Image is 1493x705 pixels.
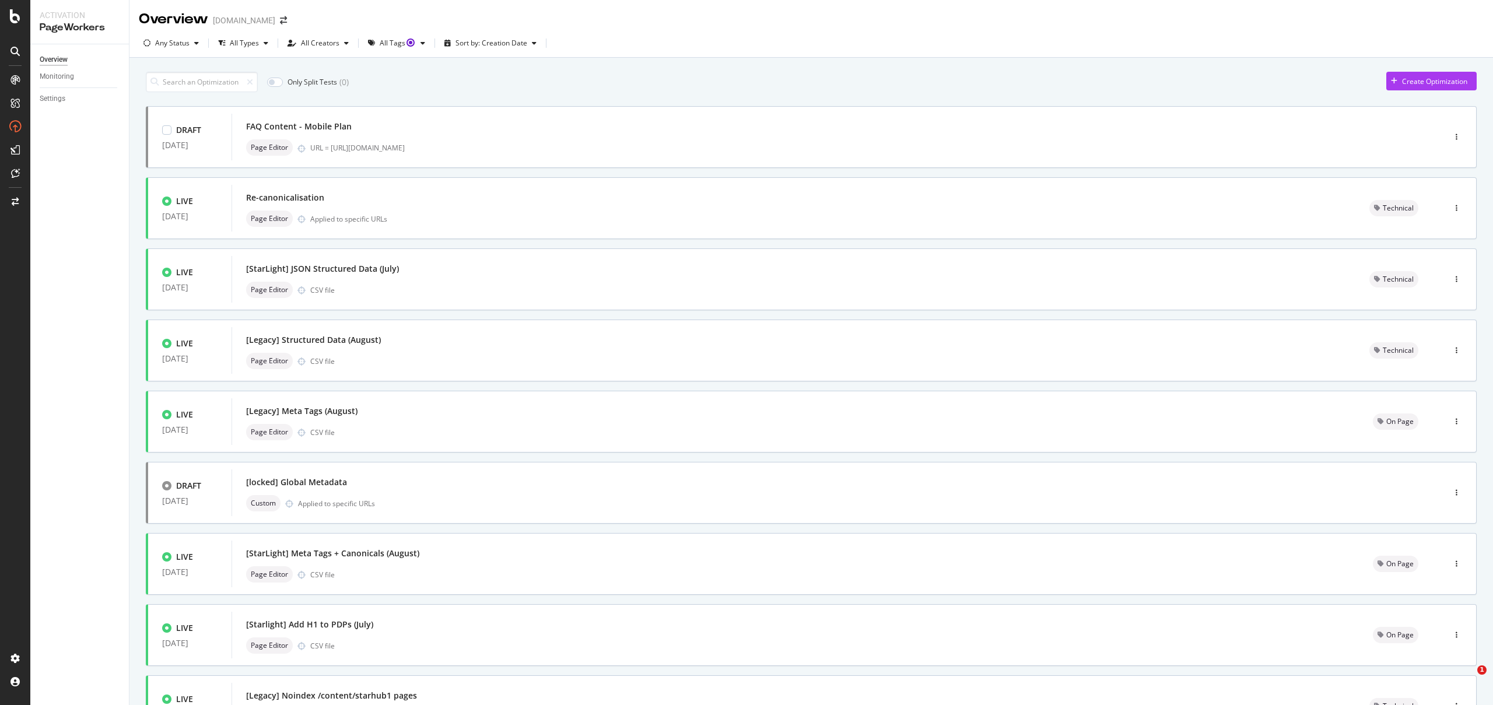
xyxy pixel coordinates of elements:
[1373,627,1418,643] div: neutral label
[1386,418,1414,425] span: On Page
[251,642,288,649] span: Page Editor
[251,286,288,293] span: Page Editor
[246,211,293,227] div: neutral label
[162,212,218,221] div: [DATE]
[246,405,358,417] div: [Legacy] Meta Tags (August)
[176,338,193,349] div: LIVE
[213,15,275,26] div: [DOMAIN_NAME]
[339,76,349,88] div: ( 0 )
[155,40,190,47] div: Any Status
[1373,413,1418,430] div: neutral label
[405,37,416,48] div: Tooltip anchor
[280,16,287,24] div: arrow-right-arrow-left
[1386,632,1414,639] span: On Page
[162,496,218,506] div: [DATE]
[162,354,218,363] div: [DATE]
[1453,665,1481,693] iframe: Intercom live chat
[162,639,218,648] div: [DATE]
[162,141,218,150] div: [DATE]
[246,495,281,511] div: neutral label
[213,34,273,52] button: All Types
[1373,556,1418,572] div: neutral label
[146,72,258,92] input: Search an Optimization
[310,641,335,651] div: CSV file
[162,567,218,577] div: [DATE]
[298,499,375,508] div: Applied to specific URLs
[1386,560,1414,567] span: On Page
[288,77,337,87] div: Only Split Tests
[363,34,430,52] button: All TagsTooltip anchor
[246,690,417,702] div: [Legacy] Noindex /content/starhub1 pages
[246,334,381,346] div: [Legacy] Structured Data (August)
[310,143,1395,153] div: URL = [URL][DOMAIN_NAME]
[230,40,259,47] div: All Types
[162,425,218,434] div: [DATE]
[139,9,208,29] div: Overview
[310,570,335,580] div: CSV file
[40,21,120,34] div: PageWorkers
[1369,271,1418,287] div: neutral label
[1369,342,1418,359] div: neutral label
[1383,205,1414,212] span: Technical
[176,409,193,420] div: LIVE
[176,266,193,278] div: LIVE
[246,566,293,583] div: neutral label
[1383,276,1414,283] span: Technical
[162,283,218,292] div: [DATE]
[40,93,121,105] a: Settings
[1386,72,1477,90] button: Create Optimization
[246,192,324,204] div: Re-canonicalisation
[246,121,352,132] div: FAQ Content - Mobile Plan
[246,139,293,156] div: neutral label
[246,353,293,369] div: neutral label
[310,356,335,366] div: CSV file
[1383,347,1414,354] span: Technical
[251,215,288,222] span: Page Editor
[246,282,293,298] div: neutral label
[246,424,293,440] div: neutral label
[455,40,527,47] div: Sort by: Creation Date
[176,124,201,136] div: DRAFT
[301,40,339,47] div: All Creators
[251,500,276,507] span: Custom
[283,34,353,52] button: All Creators
[1369,200,1418,216] div: neutral label
[176,622,193,634] div: LIVE
[40,54,68,66] div: Overview
[40,71,121,83] a: Monitoring
[251,429,288,436] span: Page Editor
[246,637,293,654] div: neutral label
[246,476,347,488] div: [locked] Global Metadata
[176,693,193,705] div: LIVE
[251,144,288,151] span: Page Editor
[310,285,335,295] div: CSV file
[1402,76,1467,86] div: Create Optimization
[176,551,193,563] div: LIVE
[176,480,201,492] div: DRAFT
[380,40,416,47] div: All Tags
[310,214,387,224] div: Applied to specific URLs
[40,9,120,21] div: Activation
[251,571,288,578] span: Page Editor
[246,619,373,630] div: [Starlight] Add H1 to PDPs (July)
[40,71,74,83] div: Monitoring
[440,34,541,52] button: Sort by: Creation Date
[1477,665,1487,675] span: 1
[246,263,399,275] div: [StarLight] JSON Structured Data (July)
[310,427,335,437] div: CSV file
[176,195,193,207] div: LIVE
[251,357,288,364] span: Page Editor
[246,548,419,559] div: [StarLight] Meta Tags + Canonicals (August)
[40,93,65,105] div: Settings
[139,34,204,52] button: Any Status
[40,54,121,66] a: Overview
